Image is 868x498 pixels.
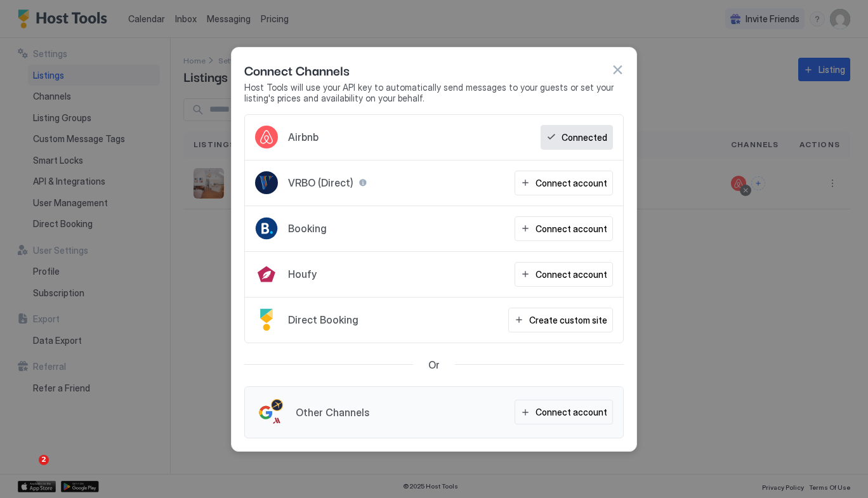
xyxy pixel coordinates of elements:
span: Host Tools will use your API key to automatically send messages to your guests or set your listin... [244,82,624,104]
div: Connect account [536,405,607,419]
button: Connect account [515,400,613,424]
div: Connect account [536,268,607,281]
div: Connect account [536,222,607,235]
span: Direct Booking [288,313,358,326]
span: VRBO (Direct) [288,176,353,189]
span: 2 [39,455,49,465]
iframe: Intercom live chat [13,455,43,485]
button: Connect account [515,216,613,241]
div: Connect account [536,176,607,190]
div: Create custom site [529,313,607,327]
button: Create custom site [508,308,613,332]
button: Connected [541,125,613,150]
button: Connect account [515,262,613,287]
span: Other Channels [296,406,369,419]
span: Or [428,358,440,371]
button: Connect account [515,171,613,195]
span: Houfy [288,268,317,280]
div: Connected [562,131,607,144]
span: Connect Channels [244,60,350,79]
span: Airbnb [288,131,319,143]
span: Booking [288,222,327,235]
